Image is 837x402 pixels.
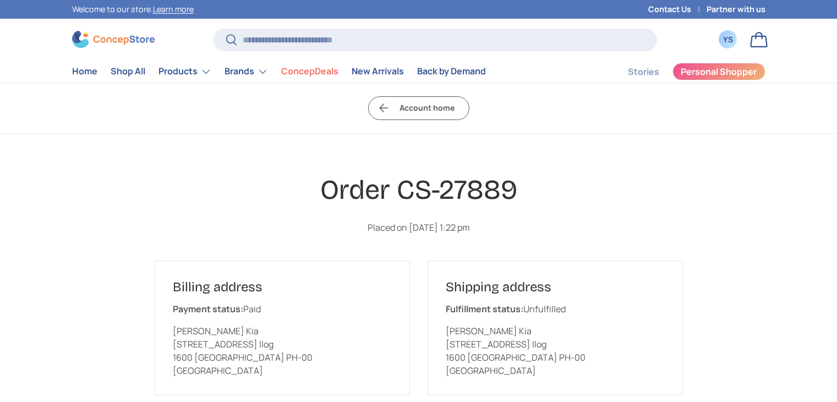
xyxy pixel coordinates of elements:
[173,279,392,296] h2: Billing address
[155,221,683,234] p: Placed on [DATE] 1:22 pm
[72,61,486,83] nav: Primary
[722,34,734,45] div: YS
[173,324,392,377] p: [PERSON_NAME] Kia [STREET_ADDRESS] Ilog 1600 [GEOGRAPHIC_DATA] PH-00 [GEOGRAPHIC_DATA]
[281,61,338,82] a: ConcepDeals
[601,61,765,83] nav: Secondary
[446,324,665,377] p: [PERSON_NAME] Kia [STREET_ADDRESS] Ilog 1600 [GEOGRAPHIC_DATA] PH-00 [GEOGRAPHIC_DATA]
[628,61,659,83] a: Stories
[225,61,268,83] a: Brands
[446,279,665,296] h2: Shipping address
[681,67,757,76] span: Personal Shopper
[352,61,404,82] a: New Arrivals
[716,28,740,52] a: YS
[672,63,765,80] a: Personal Shopper
[218,61,275,83] summary: Brands
[648,3,707,15] a: Contact Us
[72,61,97,82] a: Home
[152,61,218,83] summary: Products
[155,173,683,207] h1: Order CS-27889
[153,4,194,14] a: Learn more
[446,302,665,316] p: Unfulfilled
[417,61,486,82] a: Back by Demand
[446,303,523,315] strong: Fulfillment status:
[158,61,211,83] a: Products
[173,302,392,316] p: Paid
[72,31,155,48] img: ConcepStore
[111,61,145,82] a: Shop All
[707,3,765,15] a: Partner with us
[368,96,469,120] a: Account home
[72,3,194,15] p: Welcome to our store.
[173,303,243,315] strong: Payment status:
